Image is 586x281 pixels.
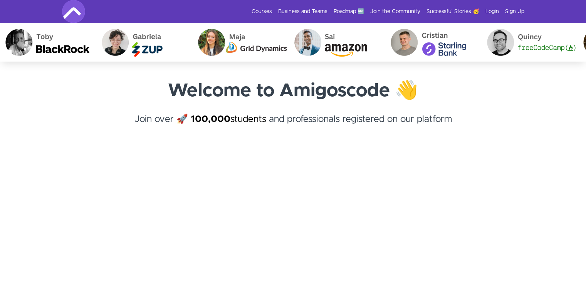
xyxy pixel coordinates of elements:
[284,23,381,62] img: Sai
[252,8,272,15] a: Courses
[62,112,524,140] h4: Join over 🚀 and professionals registered on our platform
[334,8,364,15] a: Roadmap 🆕
[477,23,573,62] img: Quincy
[191,115,266,124] a: 100,000students
[370,8,420,15] a: Join the Community
[278,8,327,15] a: Business and Teams
[426,8,479,15] a: Successful Stories 🥳
[168,82,418,100] strong: Welcome to Amigoscode 👋
[92,23,188,62] img: Gabriela
[191,115,230,124] strong: 100,000
[188,23,284,62] img: Maja
[505,8,524,15] a: Sign Up
[485,8,499,15] a: Login
[381,23,477,62] img: Cristian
